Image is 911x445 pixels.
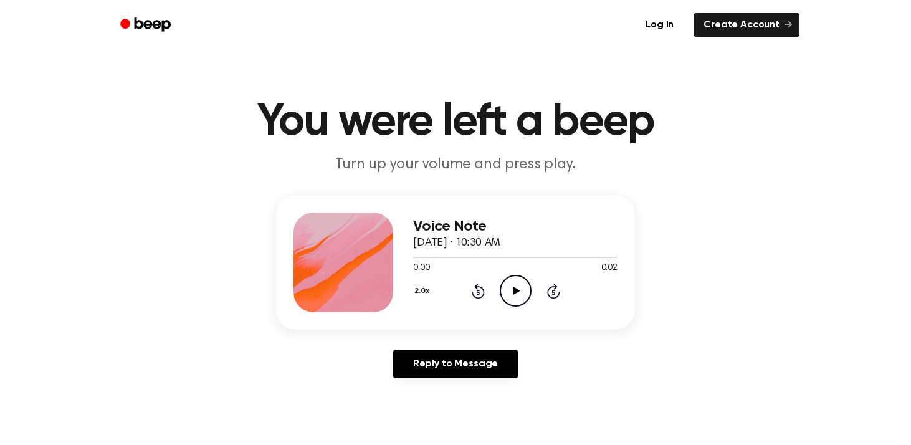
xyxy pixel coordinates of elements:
[413,237,500,249] span: [DATE] · 10:30 AM
[633,11,686,39] a: Log in
[393,350,518,378] a: Reply to Message
[694,13,799,37] a: Create Account
[136,100,775,145] h1: You were left a beep
[216,155,695,175] p: Turn up your volume and press play.
[413,280,434,302] button: 2.0x
[601,262,618,275] span: 0:02
[413,262,429,275] span: 0:00
[112,13,182,37] a: Beep
[413,218,618,235] h3: Voice Note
